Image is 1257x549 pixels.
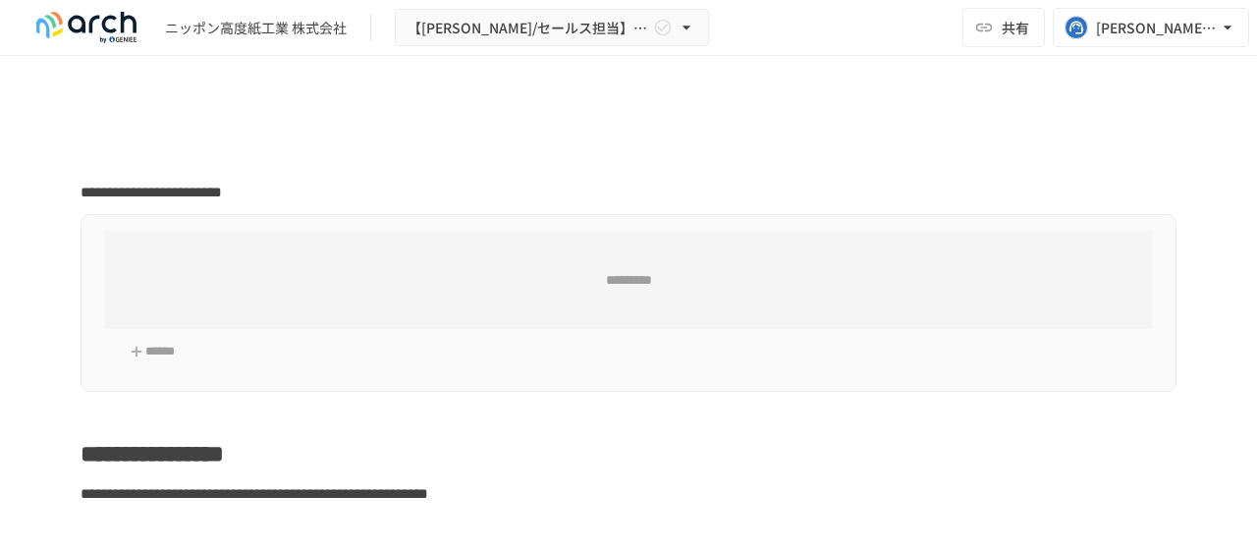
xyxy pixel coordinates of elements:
button: 共有 [962,8,1045,47]
span: 【[PERSON_NAME]/セールス担当】ニッポン高度紙工業株式会社様_初期設定サポート [408,16,649,40]
button: 【[PERSON_NAME]/セールス担当】ニッポン高度紙工業株式会社様_初期設定サポート [395,9,709,47]
div: ニッポン高度紙工業 株式会社 [165,18,347,38]
div: [PERSON_NAME][EMAIL_ADDRESS][DOMAIN_NAME] [1096,16,1218,40]
span: 共有 [1002,17,1029,38]
button: [PERSON_NAME][EMAIL_ADDRESS][DOMAIN_NAME] [1053,8,1249,47]
img: logo-default@2x-9cf2c760.svg [24,12,149,43]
